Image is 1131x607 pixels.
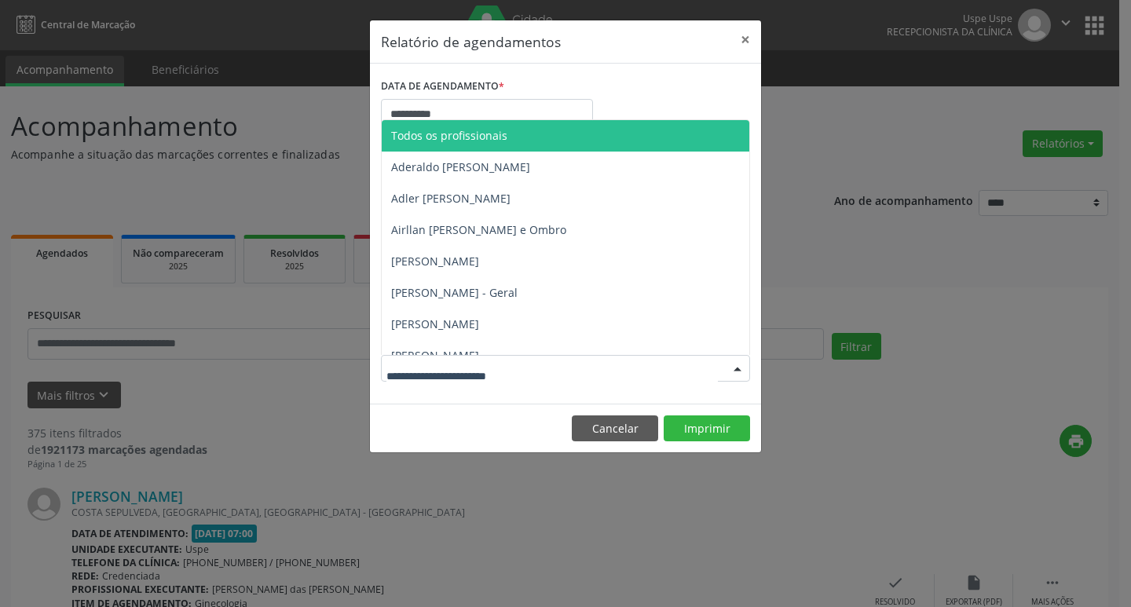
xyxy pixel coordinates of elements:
[391,254,479,269] span: [PERSON_NAME]
[391,285,518,300] span: [PERSON_NAME] - Geral
[391,159,530,174] span: Aderaldo [PERSON_NAME]
[381,31,561,52] h5: Relatório de agendamentos
[391,191,511,206] span: Adler [PERSON_NAME]
[391,316,479,331] span: [PERSON_NAME]
[664,415,750,442] button: Imprimir
[391,128,507,143] span: Todos os profissionais
[572,415,658,442] button: Cancelar
[391,348,479,363] span: [PERSON_NAME]
[381,75,504,99] label: DATA DE AGENDAMENTO
[730,20,761,59] button: Close
[391,222,566,237] span: Airllan [PERSON_NAME] e Ombro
